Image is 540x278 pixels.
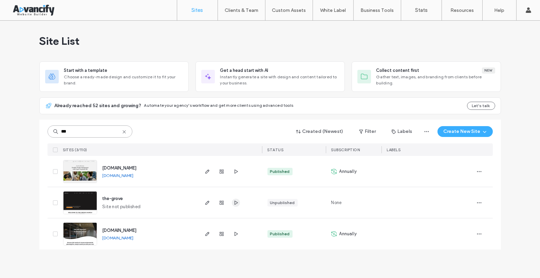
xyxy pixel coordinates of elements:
[55,102,142,109] span: Already reached 52 sites and growing?
[103,196,123,201] a: the-grove
[267,147,284,152] span: STATUS
[339,168,357,175] span: Annually
[39,34,80,48] span: Site List
[290,126,350,137] button: Created (Newest)
[103,165,137,171] a: [DOMAIN_NAME]
[103,235,134,240] a: [DOMAIN_NAME]
[339,231,357,237] span: Annually
[195,61,345,92] div: Get a head start with AIInstantly generate a site with design and content tailored to your business.
[482,67,495,74] div: New
[386,126,418,137] button: Labels
[220,74,339,86] span: Instantly generate a site with design and content tailored to your business.
[376,67,420,74] span: Collect content first
[16,5,30,11] span: Help
[331,147,360,152] span: SUBSCRIPTION
[225,7,258,13] label: Clients & Team
[220,67,268,74] span: Get a head start with AI
[64,67,108,74] span: Start with a template
[144,103,294,108] span: Automate your agency's workflow and get more clients using advanced tools
[376,74,495,86] span: Gather text, images, and branding from clients before building.
[352,126,383,137] button: Filter
[495,7,505,13] label: Help
[64,74,183,86] span: Choose a ready-made design and customize it to fit your brand.
[352,61,501,92] div: Collect content firstNewGather text, images, and branding from clients before building.
[270,231,290,237] div: Published
[450,7,474,13] label: Resources
[39,61,189,92] div: Start with a templateChoose a ready-made design and customize it to fit your brand.
[270,200,295,206] div: Unpublished
[103,203,141,210] span: Site not published
[467,102,495,110] button: Let's talk
[63,147,88,152] span: SITES (3/110)
[415,7,428,13] label: Stats
[270,168,290,175] div: Published
[437,126,493,137] button: Create New Site
[103,173,134,178] a: [DOMAIN_NAME]
[272,7,306,13] label: Custom Assets
[103,228,137,233] a: [DOMAIN_NAME]
[192,7,203,13] label: Sites
[320,7,346,13] label: White Label
[361,7,394,13] label: Business Tools
[331,199,342,206] span: None
[387,147,401,152] span: LABELS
